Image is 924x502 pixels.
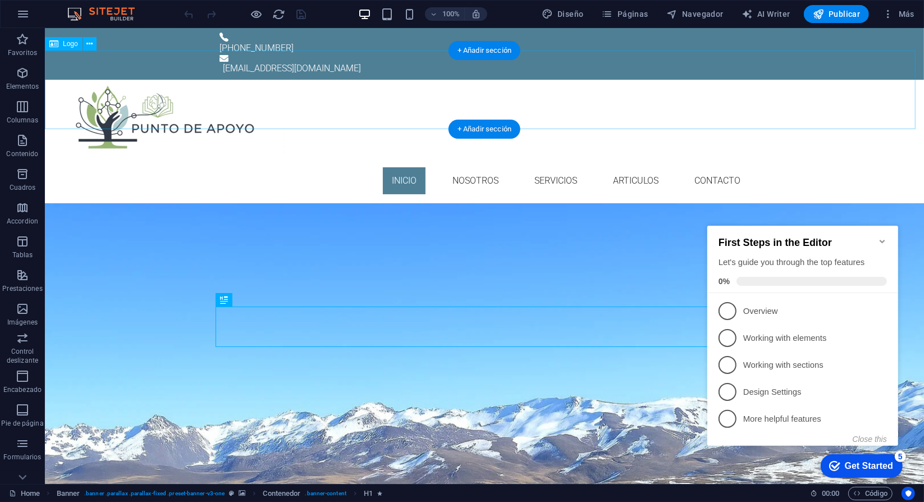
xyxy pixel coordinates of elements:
p: More helpful features [40,204,175,216]
div: Diseño (Ctrl+Alt+Y) [537,5,588,23]
i: Volver a cargar página [273,8,286,21]
button: Diseño [537,5,588,23]
p: Formularios [3,453,41,462]
i: Este elemento es un preajuste personalizable [229,490,234,496]
button: 100% [425,7,465,21]
img: Editor Logo [65,7,149,21]
span: 0% [16,67,34,76]
div: + Añadir sección [449,120,520,139]
li: Working with sections [4,142,195,169]
li: More helpful features [4,196,195,223]
p: Cuadros [10,183,36,192]
i: El elemento contiene una animación [377,490,382,496]
h6: 100% [442,7,460,21]
li: Working with elements [4,115,195,142]
div: 5 [192,241,203,253]
p: Prestaciones [2,284,42,293]
span: Logo [63,40,78,47]
div: Minimize checklist [175,28,184,36]
a: Haz clic para cancelar la selección y doble clic para abrir páginas [9,487,40,500]
span: Código [853,487,888,500]
button: Publicar [804,5,870,23]
span: . banner-content [305,487,346,500]
button: reload [272,7,286,21]
button: AI Writer [737,5,795,23]
p: Pie de página [1,419,43,428]
p: Favoritos [8,48,37,57]
nav: breadcrumb [57,487,383,500]
button: Código [848,487,893,500]
p: Columnas [7,116,39,125]
button: Close this [150,225,184,234]
li: Design Settings [4,169,195,196]
span: Publicar [813,8,861,20]
span: : [830,489,831,498]
span: . banner .parallax .parallax-fixed .preset-banner-v3-one [84,487,225,500]
p: Working with elements [40,123,175,135]
span: Haz clic para seleccionar y doble clic para editar [364,487,373,500]
h2: First Steps in the Editor [16,28,184,39]
i: Al redimensionar, ajustar el nivel de zoom automáticamente para ajustarse al dispositivo elegido. [471,9,481,19]
button: Navegador [662,5,728,23]
p: Working with sections [40,150,175,162]
i: Este elemento contiene un fondo [239,490,245,496]
p: Encabezado [3,385,42,394]
button: Páginas [597,5,653,23]
span: Haz clic para seleccionar y doble clic para editar [263,487,301,500]
span: Diseño [542,8,584,20]
h6: Tiempo de la sesión [810,487,840,500]
p: Elementos [6,82,39,91]
p: Imágenes [7,318,38,327]
span: Más [882,8,914,20]
li: Overview [4,88,195,115]
div: Get Started 5 items remaining, 0% complete [118,245,200,268]
button: Más [878,5,919,23]
div: Let's guide you through the top features [16,47,184,59]
span: 00 00 [822,487,839,500]
button: Usercentrics [902,487,915,500]
span: Navegador [666,8,724,20]
span: Páginas [602,8,648,20]
button: Haz clic para salir del modo de previsualización y seguir editando [250,7,263,21]
p: Design Settings [40,177,175,189]
span: Haz clic para seleccionar y doble clic para editar [57,487,80,500]
p: Overview [40,96,175,108]
div: + Añadir sección [449,41,520,60]
p: Tablas [12,250,33,259]
div: Get Started [142,252,190,262]
span: AI Writer [742,8,790,20]
p: Accordion [7,217,38,226]
p: Contenido [6,149,38,158]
